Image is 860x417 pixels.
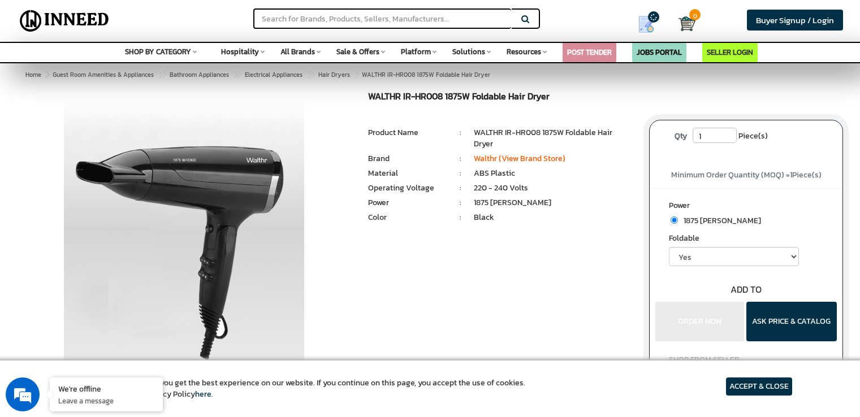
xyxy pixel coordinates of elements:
[233,68,239,81] span: >
[221,46,259,57] span: Hospitality
[746,302,837,341] button: ASK PRICE & CATALOG
[678,215,761,227] span: 1875 [PERSON_NAME]
[64,92,304,374] img: WALTHR IR-HR008 1875 Watts Hair Dryer
[50,68,156,81] a: Guest Room Amenities & Appliances
[15,7,114,35] img: Inneed.Market
[401,46,431,57] span: Platform
[125,46,191,57] span: SHOP BY CATEGORY
[474,153,565,164] a: Walthr (View Brand Store)
[58,396,154,406] p: Leave a message
[195,388,211,400] a: here
[368,92,632,105] h1: WALTHR IR-HR008 1875W Foldable Hair Dryer
[474,212,632,223] li: Black
[280,46,315,57] span: All Brands
[623,11,679,37] a: my Quotes
[23,68,44,81] a: Home
[689,9,701,20] span: 0
[368,168,447,179] li: Material
[474,168,632,179] li: ABS Plastic
[452,46,485,57] span: Solutions
[747,10,843,31] a: Buyer Signup / Login
[637,47,682,58] a: JOBS PORTAL
[368,127,447,138] li: Product Name
[671,169,822,181] span: Minimum Order Quantity (MOQ) = Piece(s)
[669,128,693,145] label: Qty
[68,377,525,400] article: We use cookies to ensure you get the best experience on our website. If you continue on this page...
[567,47,612,58] a: POST TENDER
[354,68,360,81] span: >
[368,153,447,164] li: Brand
[474,197,632,208] li: 1875 [PERSON_NAME]
[679,15,695,32] img: Cart
[447,212,474,223] li: :
[738,128,768,145] span: Piece(s)
[50,70,490,79] span: WALTHR IR-HR008 1875W Foldable Hair Dryer
[368,183,447,194] li: Operating Voltage
[447,127,474,138] li: :
[474,183,632,194] li: 220 - 240 Volts
[447,168,474,179] li: :
[306,68,312,81] span: >
[45,70,49,79] span: >
[318,70,350,79] span: Hair Dryers
[316,68,352,81] a: Hair Dryers
[245,70,302,79] span: Electrical Appliances
[669,233,823,247] label: Foldable
[669,355,823,364] h4: SHOP FROM SELLER:
[170,70,229,79] span: Bathroom Appliances
[167,68,231,81] a: Bathroom Appliances
[58,383,154,394] div: We're offline
[368,212,447,223] li: Color
[243,68,305,81] a: Electrical Appliances
[447,183,474,194] li: :
[790,169,792,181] span: 1
[447,197,474,208] li: :
[507,46,541,57] span: Resources
[679,11,687,36] a: Cart 0
[253,8,511,29] input: Search for Brands, Products, Sellers, Manufacturers...
[447,153,474,164] li: :
[756,14,834,27] span: Buyer Signup / Login
[53,70,154,79] span: Guest Room Amenities & Appliances
[726,377,792,396] article: ACCEPT & CLOSE
[158,68,163,81] span: >
[336,46,379,57] span: Sale & Offers
[669,200,823,214] label: Power
[650,283,842,296] div: ADD TO
[474,127,632,150] li: WALTHR IR-HR008 1875W Foldable Hair Dryer
[707,47,753,58] a: SELLER LOGIN
[368,197,447,208] li: Power
[638,16,655,33] img: Show My Quotes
